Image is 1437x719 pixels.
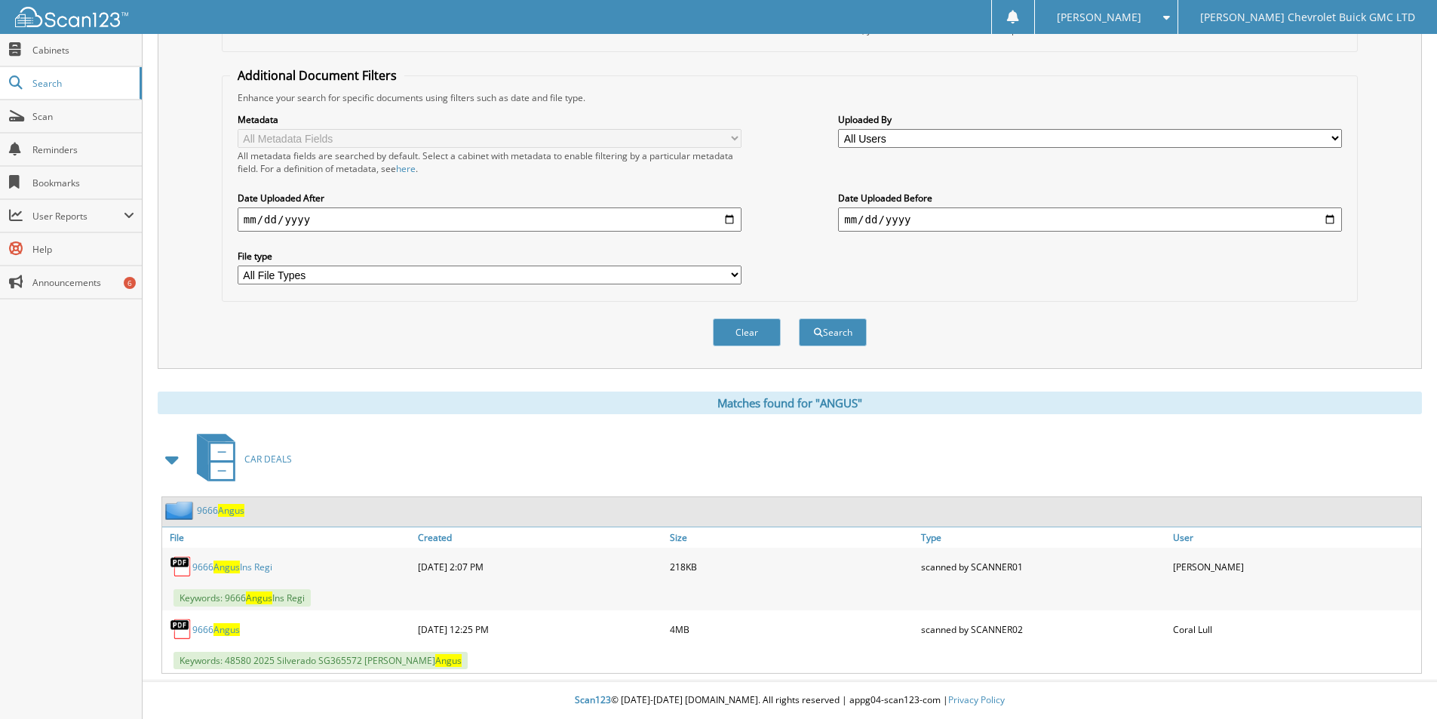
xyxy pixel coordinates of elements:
[238,207,742,232] input: start
[230,67,404,84] legend: Additional Document Filters
[170,618,192,641] img: PDF.png
[238,192,742,204] label: Date Uploaded After
[414,614,666,644] div: [DATE] 12:25 PM
[917,614,1169,644] div: scanned by SCANNER02
[838,113,1342,126] label: Uploaded By
[396,162,416,175] a: here
[948,693,1005,706] a: Privacy Policy
[173,589,311,607] span: Keywords: 9666 Ins Regi
[435,654,462,667] span: Angus
[1169,552,1421,582] div: [PERSON_NAME]
[666,552,918,582] div: 218KB
[917,552,1169,582] div: scanned by SCANNER01
[1169,614,1421,644] div: Coral Lull
[192,623,240,636] a: 9666Angus
[246,591,272,604] span: Angus
[197,504,244,517] a: 9666Angus
[230,91,1349,104] div: Enhance your search for specific documents using filters such as date and file type.
[666,527,918,548] a: Size
[1169,527,1421,548] a: User
[32,143,134,156] span: Reminders
[838,207,1342,232] input: end
[1362,647,1437,719] iframe: Chat Widget
[218,504,244,517] span: Angus
[213,623,240,636] span: Angus
[124,277,136,289] div: 6
[917,527,1169,548] a: Type
[188,429,292,489] a: CAR DEALS
[713,318,781,346] button: Clear
[158,392,1422,414] div: Matches found for "ANGUS"
[32,77,132,90] span: Search
[238,250,742,263] label: File type
[32,44,134,57] span: Cabinets
[414,527,666,548] a: Created
[666,614,918,644] div: 4MB
[238,113,742,126] label: Metadata
[838,192,1342,204] label: Date Uploaded Before
[799,318,867,346] button: Search
[162,527,414,548] a: File
[213,561,240,573] span: Angus
[1057,13,1141,22] span: [PERSON_NAME]
[32,177,134,189] span: Bookmarks
[32,210,124,223] span: User Reports
[575,693,611,706] span: Scan123
[244,453,292,466] span: CAR DEALS
[414,552,666,582] div: [DATE] 2:07 PM
[143,682,1437,719] div: © [DATE]-[DATE] [DOMAIN_NAME]. All rights reserved | appg04-scan123-com |
[32,243,134,256] span: Help
[15,7,128,27] img: scan123-logo-white.svg
[192,561,272,573] a: 9666AngusIns Regi
[1200,13,1415,22] span: [PERSON_NAME] Chevrolet Buick GMC LTD
[170,555,192,578] img: PDF.png
[173,652,468,669] span: Keywords: 48580 2025 Silverado SG365572 [PERSON_NAME]
[32,110,134,123] span: Scan
[238,149,742,175] div: All metadata fields are searched by default. Select a cabinet with metadata to enable filtering b...
[165,501,197,520] img: folder2.png
[32,276,134,289] span: Announcements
